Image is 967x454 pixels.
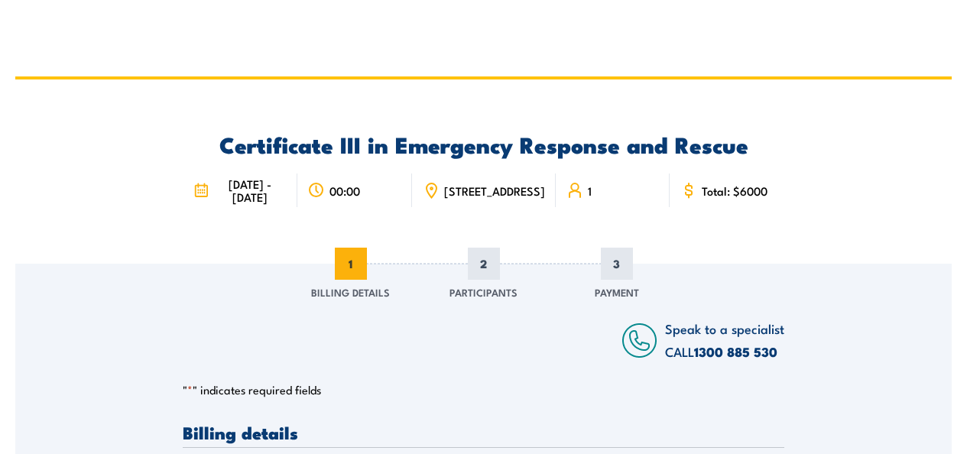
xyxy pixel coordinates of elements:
span: Speak to a specialist CALL [665,319,784,361]
span: 1 [335,248,367,280]
span: [STREET_ADDRESS] [444,184,545,197]
a: 1300 885 530 [694,342,777,362]
span: 2 [468,248,500,280]
h3: Billing details [183,423,784,441]
span: Participants [449,284,518,300]
span: 00:00 [329,184,360,197]
span: Total: $6000 [702,184,767,197]
span: Billing Details [311,284,390,300]
p: " " indicates required fields [183,382,784,397]
span: [DATE] - [DATE] [213,177,287,203]
span: 1 [588,184,592,197]
span: Payment [595,284,639,300]
span: 3 [601,248,633,280]
h2: Certificate III in Emergency Response and Rescue [183,134,784,154]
